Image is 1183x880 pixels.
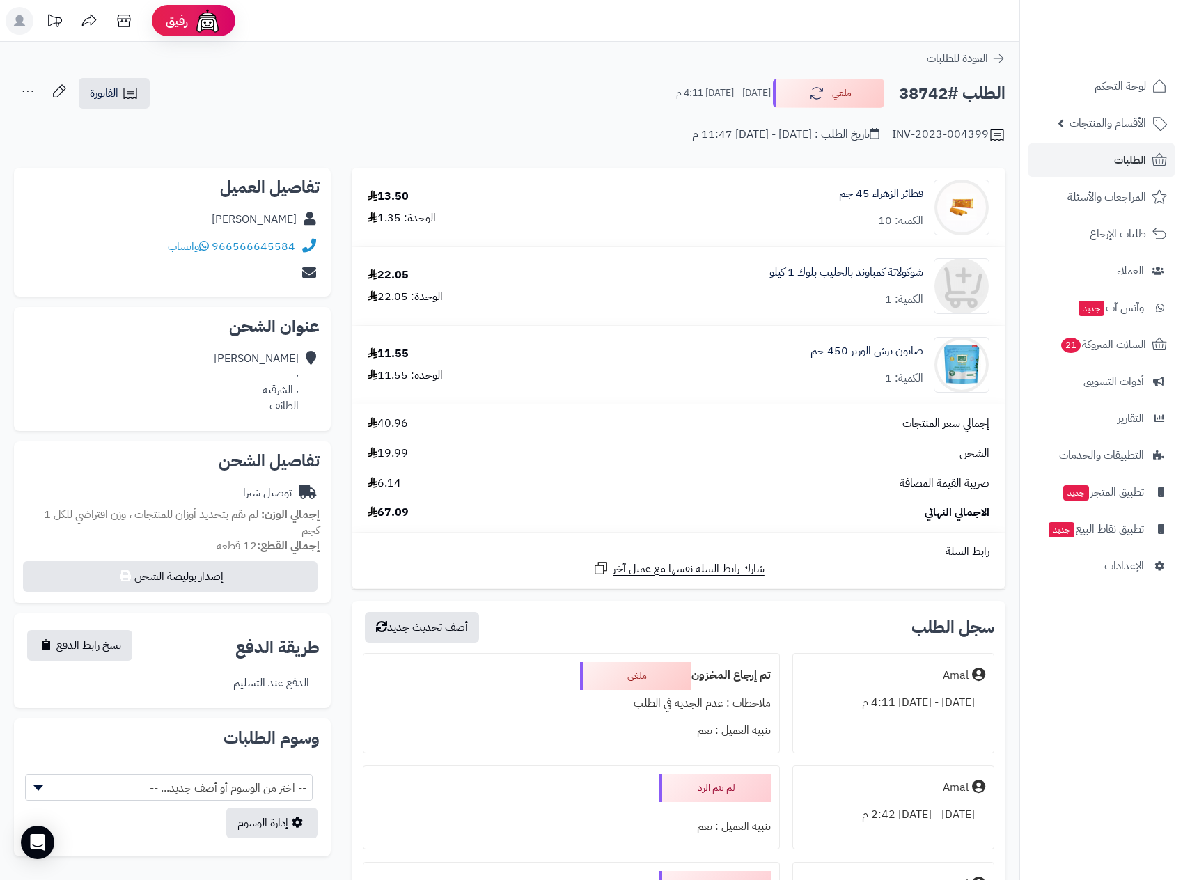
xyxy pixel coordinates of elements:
[801,689,985,716] div: [DATE] - [DATE] 4:11 م
[1028,180,1175,214] a: المراجعات والأسئلة
[1028,70,1175,103] a: لوحة التحكم
[1028,291,1175,324] a: وآتس آبجديد
[1079,301,1104,316] span: جديد
[943,780,969,796] div: Amal
[257,537,320,554] strong: إجمالي القطع:
[27,630,132,661] button: نسخ رابط الدفع
[659,774,771,802] div: لم يتم الرد
[368,476,401,492] span: 6.14
[217,537,320,554] small: 12 قطعة
[372,813,771,840] div: تنبيه العميل : نعم
[1067,187,1146,207] span: المراجعات والأسئلة
[885,292,923,308] div: الكمية: 1
[769,265,923,281] a: شوكولاتة كمباوند بالحليب بلوك 1 كيلو
[1049,522,1074,537] span: جديد
[226,808,318,838] a: إدارة الوسوم
[1090,224,1146,244] span: طلبات الإرجاع
[934,258,989,314] img: no_image-90x90.png
[1077,298,1144,317] span: وآتس آب
[26,775,312,801] span: -- اختر من الوسوم أو أضف جديد... --
[23,561,318,592] button: إصدار بوليصة الشحن
[1114,150,1146,170] span: الطلبات
[691,667,771,684] b: تم إرجاع المخزون
[25,318,320,335] h2: عنوان الشحن
[44,506,320,539] span: لم تقم بتحديد أوزان للمنتجات ، وزن افتراضي للكل 1 كجم
[1047,519,1144,539] span: تطبيق نقاط البيع
[368,210,436,226] div: الوحدة: 1.35
[166,13,188,29] span: رفيق
[810,343,923,359] a: صابون برش الوزير 450 جم
[261,506,320,523] strong: إجمالي الوزن:
[357,544,1000,560] div: رابط السلة
[56,637,121,654] span: نسخ رابط الدفع
[1095,77,1146,96] span: لوحة التحكم
[934,337,989,393] img: 1757276703-IMG_5289-90x90.jpeg
[368,267,409,283] div: 22.05
[1028,143,1175,177] a: الطلبات
[593,560,765,577] a: شارك رابط السلة نفسها مع عميل آخر
[368,446,408,462] span: 19.99
[892,127,1005,143] div: INV-2023-004399
[676,86,771,100] small: [DATE] - [DATE] 4:11 م
[365,612,479,643] button: أضف تحديث جديد
[372,690,771,717] div: ملاحظات : عدم الجديه في الطلب
[243,485,292,501] div: توصيل شبرا
[1028,549,1175,583] a: الإعدادات
[899,79,1005,108] h2: الطلب #38742
[368,189,409,205] div: 13.50
[21,826,54,859] div: Open Intercom Messenger
[1062,482,1144,502] span: تطبيق المتجر
[613,561,765,577] span: شارك رابط السلة نفسها مع عميل آخر
[1028,254,1175,288] a: العملاء
[368,346,409,362] div: 11.55
[885,370,923,386] div: الكمية: 1
[1070,113,1146,133] span: الأقسام والمنتجات
[943,668,969,684] div: Amal
[25,774,313,801] span: -- اختر من الوسوم أو أضف جديد... --
[233,675,309,691] div: الدفع عند التسليم
[25,730,320,746] h2: وسوم الطلبات
[1028,328,1175,361] a: السلات المتروكة21
[878,213,923,229] div: الكمية: 10
[1117,261,1144,281] span: العملاء
[1028,512,1175,546] a: تطبيق نقاط البيعجديد
[212,212,297,228] div: [PERSON_NAME]
[1028,217,1175,251] a: طلبات الإرجاع
[801,801,985,828] div: [DATE] - [DATE] 2:42 م
[368,368,443,384] div: الوحدة: 11.55
[1060,335,1146,354] span: السلات المتروكة
[79,78,150,109] a: الفاتورة
[212,238,295,255] a: 966566645584
[900,476,989,492] span: ضريبة القيمة المضافة
[927,50,1005,67] a: العودة للطلبات
[1083,372,1144,391] span: أدوات التسويق
[1063,485,1089,501] span: جديد
[214,351,299,414] div: [PERSON_NAME] ، ، الشرقية الطائف
[692,127,879,143] div: تاريخ الطلب : [DATE] - [DATE] 11:47 م
[1028,365,1175,398] a: أدوات التسويق
[1028,439,1175,472] a: التطبيقات والخدمات
[368,289,443,305] div: الوحدة: 22.05
[25,453,320,469] h2: تفاصيل الشحن
[90,85,118,102] span: الفاتورة
[925,505,989,521] span: الاجمالي النهائي
[368,416,408,432] span: 40.96
[902,416,989,432] span: إجمالي سعر المنتجات
[37,7,72,38] a: تحديثات المنصة
[372,717,771,744] div: تنبيه العميل : نعم
[1028,402,1175,435] a: التقارير
[235,639,320,656] h2: طريقة الدفع
[959,446,989,462] span: الشحن
[934,180,989,235] img: 1757276267-IMG_5290-90x90.png
[1118,409,1144,428] span: التقارير
[1104,556,1144,576] span: الإعدادات
[1028,476,1175,509] a: تطبيق المتجرجديد
[839,186,923,202] a: فطائر الزهراء 45 جم
[580,662,691,690] div: ملغي
[194,7,221,35] img: ai-face.png
[168,238,209,255] a: واتساب
[368,505,409,521] span: 67.09
[1059,446,1144,465] span: التطبيقات والخدمات
[1061,338,1081,353] span: 21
